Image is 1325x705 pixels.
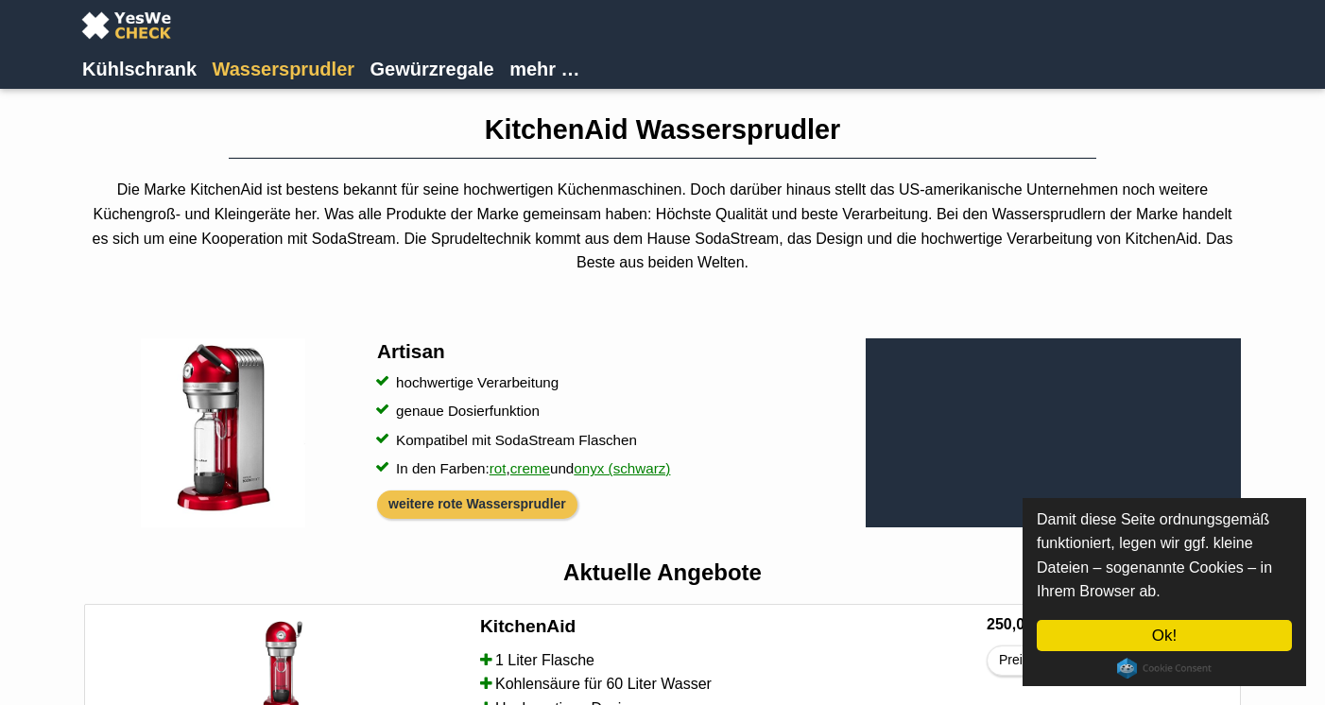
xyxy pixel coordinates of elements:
[84,113,1241,146] h1: KitchenAid Wassersprudler
[377,428,851,453] li: Kompatibel mit SodaStream Flaschen
[377,399,851,423] li: genaue Dosierfunktion
[377,456,851,481] li: In den Farben: , und
[207,52,360,80] a: Wassersprudler
[141,338,305,527] img: KitchenAid Wassersprudler Artisan Rot
[987,645,1088,676] a: Preisalarm
[495,672,712,696] span: Kohlensäure für 60 Liter Wasser
[365,52,500,80] a: Gewürzregale
[490,449,507,488] a: rot
[77,52,202,80] a: Kühlschrank
[377,338,851,364] h3: Artisan
[84,178,1241,274] p: Die Marke KitchenAid ist bestens bekannt für seine hochwertigen Küchenmaschinen. Doch darüber hin...
[987,614,1225,635] h6: 250,00 €
[84,559,1241,587] h2: Aktuelle Angebote
[388,496,566,511] a: weitere rote Wassersprudler
[574,449,670,488] a: onyx (schwarz)
[1037,620,1292,651] a: Ok!
[510,449,550,488] a: creme
[495,648,594,673] span: 1 Liter Flasche
[480,614,972,643] a: KitchenAid
[480,614,576,639] h4: KitchenAid
[866,338,1241,527] iframe: KitchenAid Wassersprudler Artisan
[1117,658,1212,679] a: Cookie Consent plugin for the EU cookie law
[377,370,851,395] li: hochwertige Verarbeitung
[504,52,585,80] a: mehr …
[77,9,176,42] img: YesWeCheck Logo
[1037,507,1292,604] p: Damit diese Seite ordnungsgemäß funktioniert, legen wir ggf. kleine Dateien – sogenannte Cookies ...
